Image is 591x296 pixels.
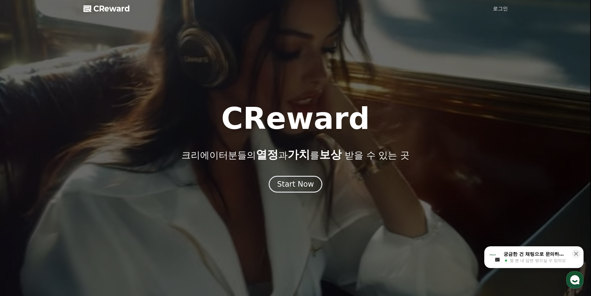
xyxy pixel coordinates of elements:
[277,179,314,189] div: Start Now
[83,4,130,14] a: CReward
[93,4,130,14] span: CReward
[269,176,322,193] button: Start Now
[96,206,103,211] span: 설정
[319,148,342,161] span: 보상
[41,197,80,212] a: 대화
[493,5,508,12] a: 로그인
[80,197,119,212] a: 설정
[269,182,322,188] a: Start Now
[57,207,64,212] span: 대화
[256,148,278,161] span: 열정
[288,148,310,161] span: 가치
[221,104,370,134] h1: CReward
[20,206,23,211] span: 홈
[2,197,41,212] a: 홈
[181,148,409,161] p: 크리에이터분들의 과 를 받을 수 있는 곳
